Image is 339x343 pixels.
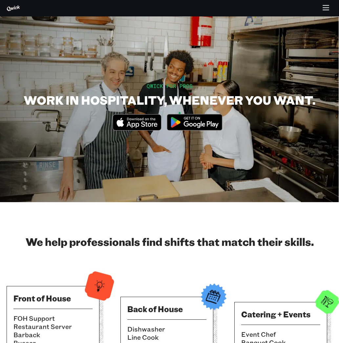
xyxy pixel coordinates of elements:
[127,325,206,333] li: Dishwasher
[241,309,320,319] h3: Catering + Events
[13,331,93,339] li: Barback
[163,110,226,135] img: Get it on Google Play
[13,323,93,331] li: Restaurant Server
[24,93,315,107] h1: WORK IN HOSPITALITY, WHENEVER YOU WANT.
[13,314,93,323] li: FOH Support
[7,235,332,248] h2: We help professionals find shifts that match their skills.
[241,330,320,338] li: Event Chef
[13,293,93,303] h3: Front of House
[113,125,162,132] a: Download on the App Store
[127,333,206,341] li: Line Cook
[147,82,193,89] span: QWICK FOR PROS
[127,304,206,314] h3: Back of House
